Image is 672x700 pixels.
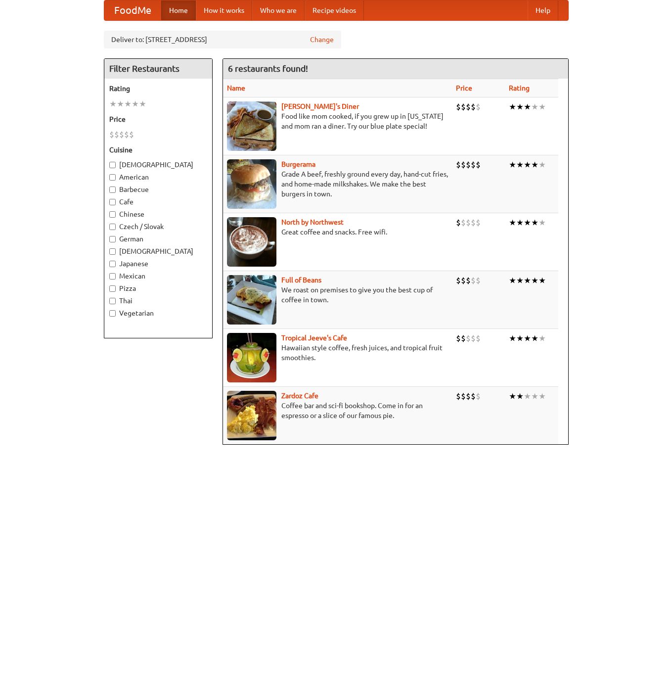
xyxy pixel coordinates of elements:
[281,218,344,226] b: North by Northwest
[471,275,476,286] li: $
[109,162,116,168] input: [DEMOGRAPHIC_DATA]
[227,285,448,305] p: We roast on premises to give you the best cup of coffee in town.
[456,217,461,228] li: $
[129,129,134,140] li: $
[476,333,481,344] li: $
[227,84,245,92] a: Name
[109,248,116,255] input: [DEMOGRAPHIC_DATA]
[109,308,207,318] label: Vegetarian
[109,259,207,269] label: Japanese
[456,159,461,170] li: $
[531,101,538,112] li: ★
[281,160,315,168] a: Burgerama
[109,98,117,109] li: ★
[109,145,207,155] h5: Cuisine
[466,217,471,228] li: $
[281,334,347,342] b: Tropical Jeeve's Cafe
[531,159,538,170] li: ★
[466,333,471,344] li: $
[516,333,524,344] li: ★
[109,271,207,281] label: Mexican
[227,169,448,199] p: Grade A beef, freshly ground every day, hand-cut fries, and home-made milkshakes. We make the bes...
[109,246,207,256] label: [DEMOGRAPHIC_DATA]
[109,222,207,232] label: Czech / Slovak
[531,333,538,344] li: ★
[109,261,116,267] input: Japanese
[227,275,276,325] img: beans.jpg
[476,101,481,112] li: $
[124,98,132,109] li: ★
[456,333,461,344] li: $
[104,31,341,48] div: Deliver to: [STREET_ADDRESS]
[509,217,516,228] li: ★
[538,275,546,286] li: ★
[516,275,524,286] li: ★
[524,391,531,402] li: ★
[461,333,466,344] li: $
[516,217,524,228] li: ★
[109,84,207,93] h5: Rating
[524,275,531,286] li: ★
[227,217,276,267] img: north.jpg
[456,275,461,286] li: $
[281,102,359,110] a: [PERSON_NAME]'s Diner
[109,296,207,306] label: Thai
[305,0,364,20] a: Recipe videos
[139,98,146,109] li: ★
[528,0,558,20] a: Help
[281,276,321,284] a: Full of Beans
[281,392,318,400] a: Zardoz Cafe
[531,217,538,228] li: ★
[466,159,471,170] li: $
[538,159,546,170] li: ★
[538,101,546,112] li: ★
[456,101,461,112] li: $
[117,98,124,109] li: ★
[476,217,481,228] li: $
[476,391,481,402] li: $
[461,101,466,112] li: $
[538,217,546,228] li: ★
[114,129,119,140] li: $
[466,275,471,286] li: $
[471,391,476,402] li: $
[109,285,116,292] input: Pizza
[109,114,207,124] h5: Price
[227,227,448,237] p: Great coffee and snacks. Free wifi.
[531,391,538,402] li: ★
[227,111,448,131] p: Food like mom cooked, if you grew up in [US_STATE] and mom ran a diner. Try our blue plate special!
[524,333,531,344] li: ★
[516,391,524,402] li: ★
[104,0,161,20] a: FoodMe
[461,391,466,402] li: $
[456,391,461,402] li: $
[471,217,476,228] li: $
[509,159,516,170] li: ★
[471,159,476,170] li: $
[524,101,531,112] li: ★
[461,275,466,286] li: $
[228,64,308,73] ng-pluralize: 6 restaurants found!
[461,159,466,170] li: $
[227,343,448,363] p: Hawaiian style coffee, fresh juices, and tropical fruit smoothies.
[132,98,139,109] li: ★
[109,197,207,207] label: Cafe
[524,217,531,228] li: ★
[466,101,471,112] li: $
[109,310,116,317] input: Vegetarian
[516,101,524,112] li: ★
[109,129,114,140] li: $
[227,401,448,420] p: Coffee bar and sci-fi bookshop. Come in for an espresso or a slice of our famous pie.
[109,236,116,242] input: German
[109,298,116,304] input: Thai
[466,391,471,402] li: $
[109,187,116,193] input: Barbecue
[310,35,334,45] a: Change
[509,101,516,112] li: ★
[109,209,207,219] label: Chinese
[252,0,305,20] a: Who we are
[109,224,116,230] input: Czech / Slovak
[196,0,252,20] a: How it works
